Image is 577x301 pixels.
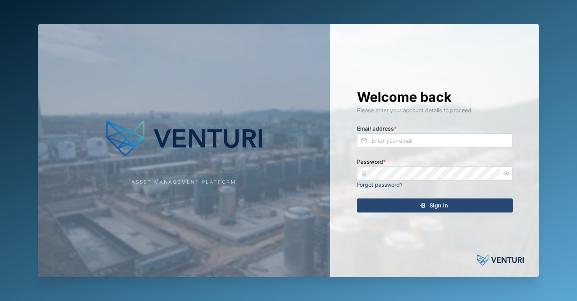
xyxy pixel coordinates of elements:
div: Please enter your account details to proceed [357,106,513,115]
img: Company Logo [106,115,262,162]
button: Sign In [357,198,513,212]
label: Email address [357,124,397,133]
h1: Welcome back [357,89,513,106]
label: Password [357,158,386,166]
img: Powered by: Venturi [477,252,524,268]
input: Enter your email [357,133,513,147]
a: Forgot password? [357,181,403,188]
div: Asset Management Platform [132,179,236,186]
span: Sign In [429,199,448,212]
